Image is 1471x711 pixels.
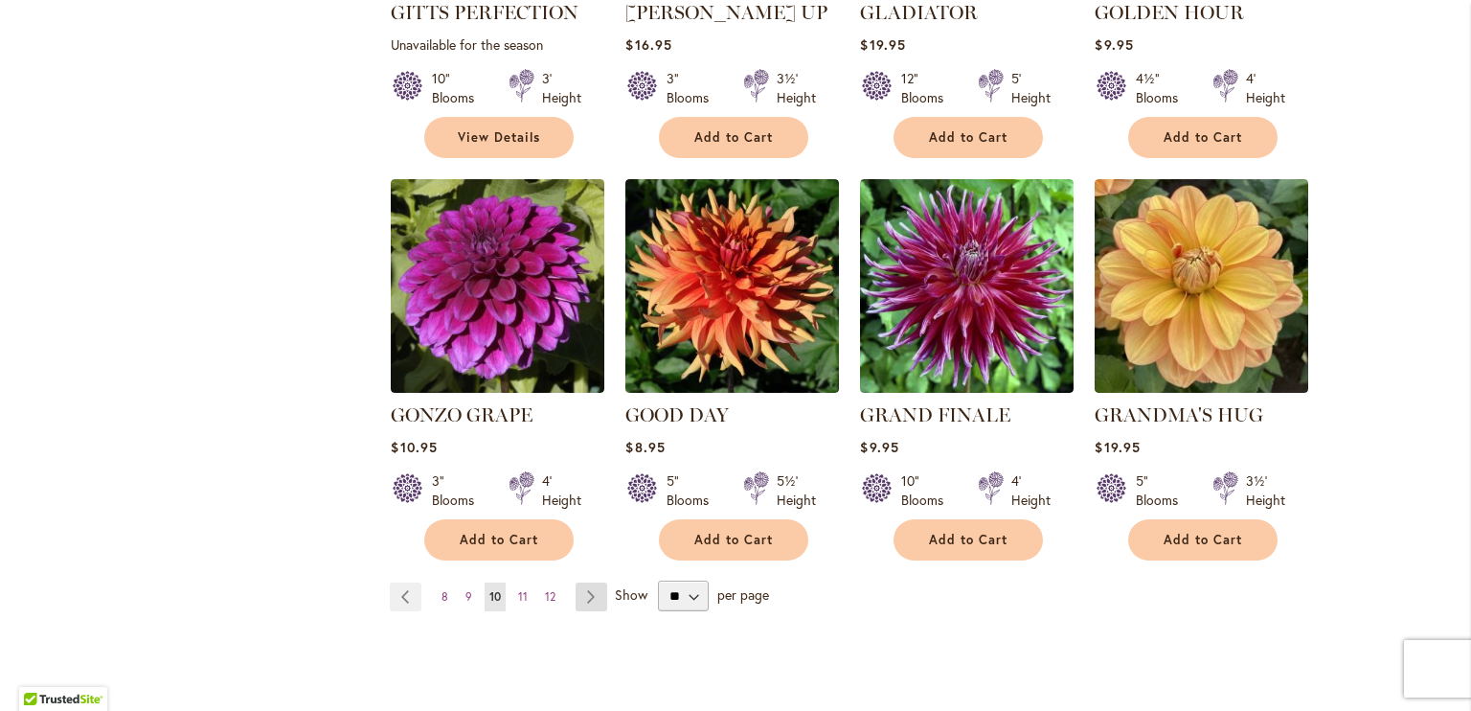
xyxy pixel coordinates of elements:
div: 3½' Height [1246,471,1285,510]
div: 5" Blooms [1136,471,1189,510]
div: 4' Height [1011,471,1051,510]
button: Add to Cart [1128,117,1278,158]
iframe: Launch Accessibility Center [14,643,68,697]
div: 3' Height [542,69,581,107]
span: $8.95 [625,438,665,456]
span: $9.95 [860,438,898,456]
span: Show [615,585,647,604]
span: $10.95 [391,438,437,456]
button: Add to Cart [659,117,808,158]
a: GOLDEN HOUR [1095,1,1244,24]
button: Add to Cart [659,519,808,561]
span: 11 [518,589,528,604]
span: View Details [458,129,540,146]
span: Add to Cart [1164,532,1242,548]
span: Add to Cart [1164,129,1242,146]
div: 5½' Height [777,471,816,510]
div: 3" Blooms [667,69,720,107]
div: 5' Height [1011,69,1051,107]
div: 12" Blooms [901,69,955,107]
span: Add to Cart [929,129,1007,146]
img: GONZO GRAPE [391,179,604,393]
span: Add to Cart [460,532,538,548]
a: GOOD DAY [625,378,839,397]
a: GONZO GRAPE [391,378,604,397]
a: GITTS PERFECTION [391,1,578,24]
a: GRANDMA'S HUG [1095,403,1263,426]
span: 9 [465,589,472,604]
span: Add to Cart [694,129,773,146]
span: 8 [441,589,448,604]
a: 12 [540,583,560,611]
span: per page [717,585,769,604]
button: Add to Cart [424,519,574,561]
div: 4' Height [1246,69,1285,107]
img: GOOD DAY [625,179,839,393]
span: $19.95 [860,35,905,54]
div: 4½" Blooms [1136,69,1189,107]
a: 9 [461,583,477,611]
span: Add to Cart [694,532,773,548]
a: GLADIATOR [860,1,978,24]
button: Add to Cart [894,519,1043,561]
span: 10 [489,589,501,604]
span: $19.95 [1095,438,1140,456]
p: Unavailable for the season [391,35,604,54]
a: GRAND FINALE [860,403,1010,426]
div: 5" Blooms [667,471,720,510]
img: GRANDMA'S HUG [1095,179,1308,393]
a: GONZO GRAPE [391,403,532,426]
div: 3½' Height [777,69,816,107]
a: [PERSON_NAME] UP [625,1,827,24]
img: Grand Finale [860,179,1074,393]
div: 10" Blooms [901,471,955,510]
a: GRANDMA'S HUG [1095,378,1308,397]
span: Add to Cart [929,532,1007,548]
span: $9.95 [1095,35,1133,54]
button: Add to Cart [894,117,1043,158]
button: Add to Cart [1128,519,1278,561]
a: Grand Finale [860,378,1074,397]
a: 8 [437,583,453,611]
span: $16.95 [625,35,671,54]
div: 10" Blooms [432,69,486,107]
span: 12 [545,589,555,604]
div: 3" Blooms [432,471,486,510]
a: View Details [424,117,574,158]
a: 11 [513,583,532,611]
a: GOOD DAY [625,403,729,426]
div: 4' Height [542,471,581,510]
